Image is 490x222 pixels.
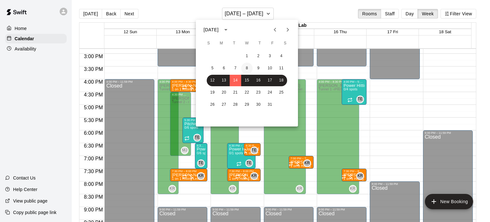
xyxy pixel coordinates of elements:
button: 28 [230,99,241,111]
button: 13 [218,75,230,86]
button: Next month [281,23,294,36]
button: 6 [218,63,230,74]
button: 24 [264,87,276,98]
button: 2 [253,50,264,62]
button: 4 [276,50,287,62]
button: 16 [253,75,264,86]
span: Sunday [203,37,214,50]
div: [DATE] [204,27,219,33]
button: 30 [253,99,264,111]
button: 20 [218,87,230,98]
button: 10 [264,63,276,74]
span: Monday [216,37,227,50]
span: Friday [267,37,278,50]
button: 9 [253,63,264,74]
button: 1 [241,50,253,62]
button: 22 [241,87,253,98]
button: 19 [207,87,218,98]
button: 23 [253,87,264,98]
span: Saturday [279,37,291,50]
button: 5 [207,63,218,74]
button: 27 [218,99,230,111]
button: 11 [276,63,287,74]
button: 12 [207,75,218,86]
button: 3 [264,50,276,62]
button: 18 [276,75,287,86]
button: 21 [230,87,241,98]
button: 29 [241,99,253,111]
button: 31 [264,99,276,111]
span: Wednesday [241,37,253,50]
span: Tuesday [228,37,240,50]
button: 25 [276,87,287,98]
button: 26 [207,99,218,111]
button: calendar view is open, switch to year view [220,24,231,35]
span: Thursday [254,37,265,50]
button: Previous month [269,23,281,36]
button: 8 [241,63,253,74]
button: 14 [230,75,241,86]
button: 15 [241,75,253,86]
button: 7 [230,63,241,74]
button: 17 [264,75,276,86]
